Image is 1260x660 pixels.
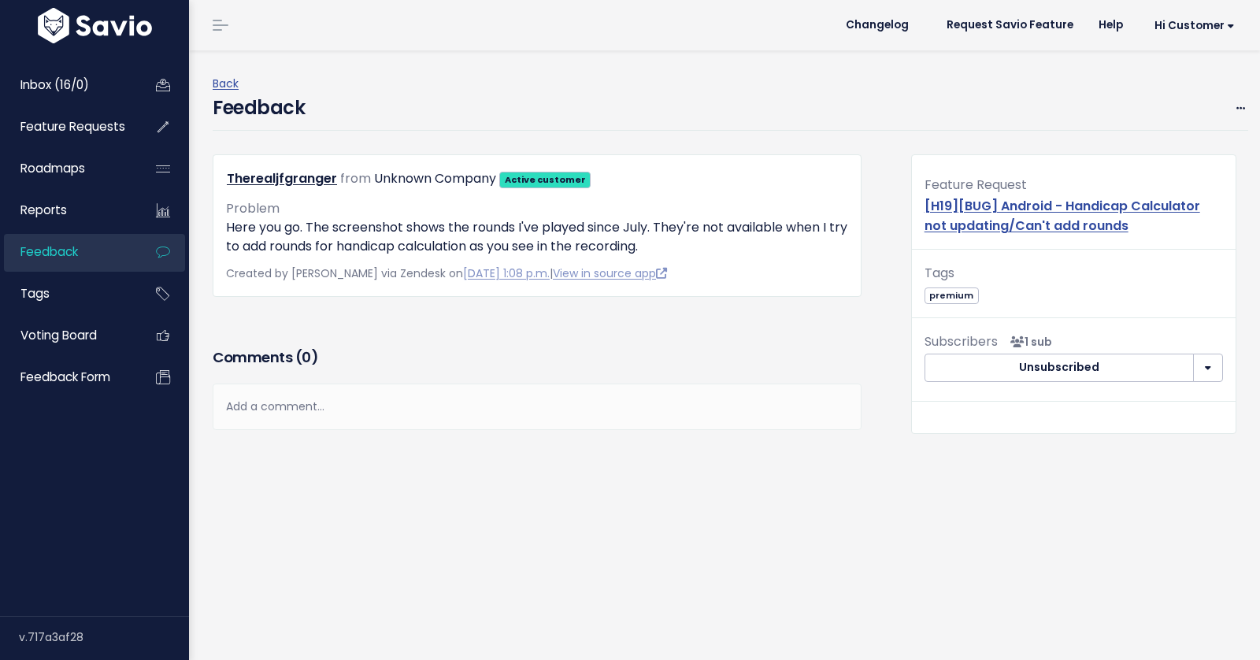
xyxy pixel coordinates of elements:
a: Reports [4,192,131,228]
span: premium [925,287,979,304]
h3: Comments ( ) [213,347,862,369]
a: Request Savio Feature [934,13,1086,37]
span: Created by [PERSON_NAME] via Zendesk on | [226,265,667,281]
a: premium [925,287,979,302]
a: Inbox (16/0) [4,67,131,103]
div: Add a comment... [213,384,862,430]
a: Tags [4,276,131,312]
span: Reports [20,202,67,218]
a: Therealjfgranger [227,169,337,187]
button: Unsubscribed [925,354,1194,382]
span: Subscribers [925,332,998,350]
h4: Feedback [213,94,305,122]
span: Hi Customer [1154,20,1235,32]
strong: Active customer [505,173,586,186]
a: Feedback form [4,359,131,395]
img: logo-white.9d6f32f41409.svg [34,8,156,43]
div: Unknown Company [374,168,496,191]
span: Tags [20,285,50,302]
span: Feature Requests [20,118,125,135]
a: View in source app [553,265,667,281]
span: Feedback form [20,369,110,385]
a: [DATE] 1:08 p.m. [463,265,550,281]
a: Hi Customer [1136,13,1247,38]
span: Tags [925,264,954,282]
span: 0 [302,347,311,367]
span: Problem [226,199,280,217]
span: Feedback [20,243,78,260]
a: Feature Requests [4,109,131,145]
span: from [340,169,371,187]
span: Feature Request [925,176,1027,194]
span: Roadmaps [20,160,85,176]
span: <p><strong>Subscribers</strong><br><br> - Nuno Grazina<br> </p> [1004,334,1052,350]
a: Voting Board [4,317,131,354]
a: Help [1086,13,1136,37]
a: [H19][BUG] Android - Handicap Calculator not updating/Can't add rounds [925,197,1200,235]
p: Here you go. The screenshot shows the rounds I've played since July. They're not available when I... [226,218,848,256]
span: Inbox (16/0) [20,76,89,93]
a: Feedback [4,234,131,270]
div: v.717a3af28 [19,617,189,658]
a: Back [213,76,239,91]
span: Changelog [846,20,909,31]
a: Roadmaps [4,150,131,187]
span: Voting Board [20,327,97,343]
